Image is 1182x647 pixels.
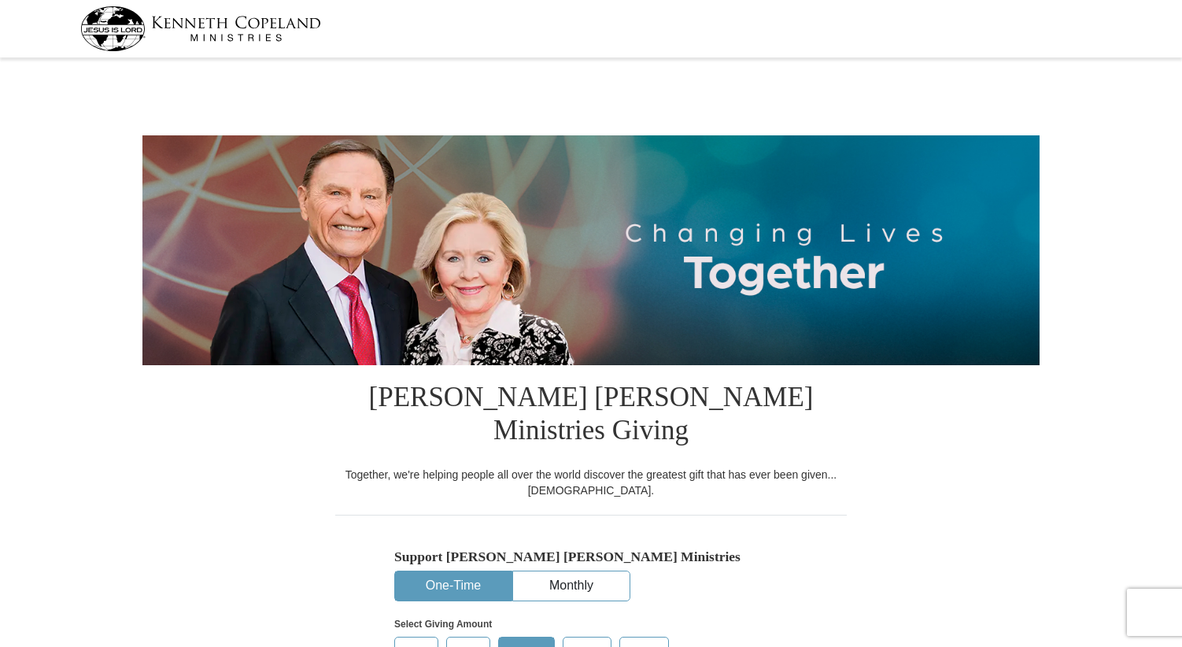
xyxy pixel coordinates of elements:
[335,467,847,498] div: Together, we're helping people all over the world discover the greatest gift that has ever been g...
[335,365,847,467] h1: [PERSON_NAME] [PERSON_NAME] Ministries Giving
[513,571,630,601] button: Monthly
[80,6,321,51] img: kcm-header-logo.svg
[394,619,492,630] strong: Select Giving Amount
[394,549,788,565] h5: Support [PERSON_NAME] [PERSON_NAME] Ministries
[395,571,512,601] button: One-Time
